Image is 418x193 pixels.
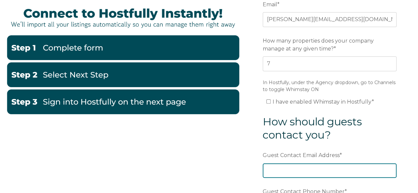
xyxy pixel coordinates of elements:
[7,89,239,114] img: Hostfully 3-2
[263,115,362,141] span: How should guests contact you?
[7,35,239,60] img: Hostfully 1-1
[263,79,397,93] legend: In Hostfully, under the Agency dropdown, go to Channels to toggle Whimstay ON
[7,62,239,87] img: Hostfully 2-1
[266,99,271,104] input: I have enabled Whimstay in Hostfully*
[263,150,340,160] span: Guest Contact Email Address
[263,36,374,54] span: How many properties does your company manage at any given time?
[7,2,239,33] img: Hostfully Banner
[273,99,374,105] span: I have enabled Whimstay in Hostfully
